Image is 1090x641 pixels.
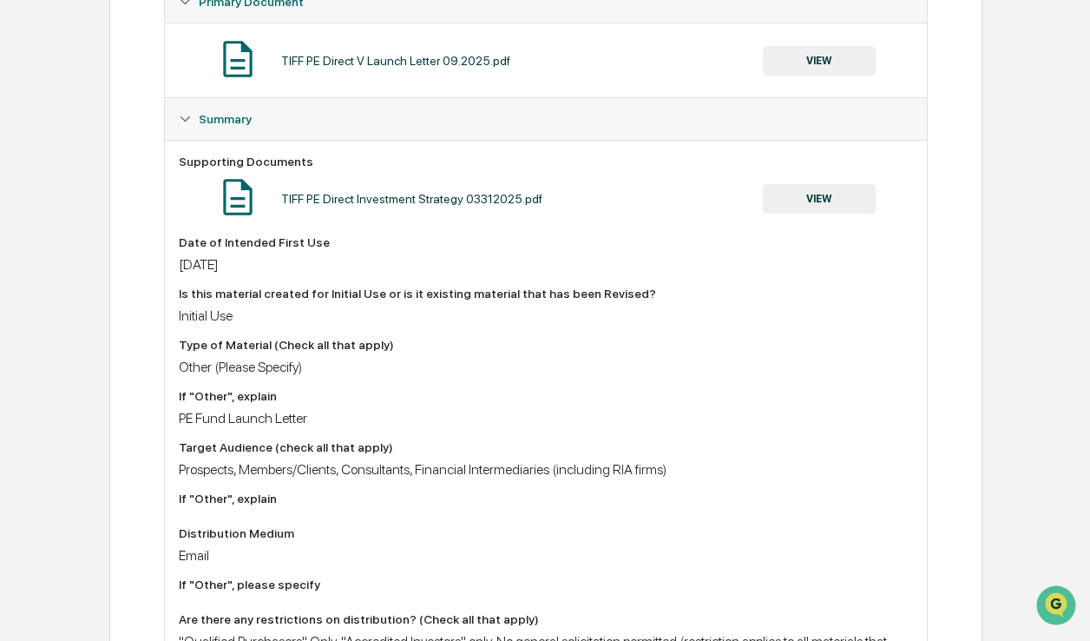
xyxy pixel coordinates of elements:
a: Powered byPylon [122,294,210,307]
button: Start new chat [295,138,316,159]
div: 🖐️ [17,221,31,235]
div: If "Other", please specify [179,578,912,591]
a: 🗄️Attestations [119,212,222,243]
img: Document Icon [216,37,259,81]
a: 🔎Data Lookup [10,245,116,276]
div: TIFF PE Direct V Launch Letter 09.2025.pdf [281,54,510,68]
div: Initial Use [179,307,912,324]
div: 🔎 [17,254,31,268]
div: 🗄️ [126,221,140,235]
button: VIEW [763,46,876,76]
div: PE Fund Launch Letter [179,410,912,426]
div: TIFF PE Direct Investment Strategy 03312025.pdf [281,192,542,206]
div: We're available if you need us! [59,150,220,164]
div: Is this material created for Initial Use or is it existing material that has been Revised? [179,287,912,301]
div: Distribution Medium [179,526,912,540]
div: Are there any restrictions on distribution? (Check all that apply) [179,612,912,626]
div: Summary [165,98,926,140]
div: Primary Document [165,23,926,97]
div: Email [179,547,912,564]
div: Prospects, Members/Clients, Consultants, Financial Intermediaries (including RIA firms) [179,461,912,478]
div: If "Other", explain [179,389,912,403]
div: If "Other", explain [179,492,912,506]
span: Summary [199,112,252,126]
div: [DATE] [179,256,912,273]
div: Type of Material (Check all that apply) [179,338,912,352]
img: 1746055101610-c473b297-6a78-478c-a979-82029cc54cd1 [17,133,49,164]
button: VIEW [763,184,876,214]
span: Pylon [173,294,210,307]
iframe: Open customer support [1034,584,1081,631]
div: Start new chat [59,133,285,150]
span: Attestations [143,219,215,236]
div: Other (Please Specify) [179,359,912,375]
img: Document Icon [216,175,259,219]
p: How can we help? [17,36,316,64]
span: Data Lookup [35,252,109,269]
span: Preclearance [35,219,112,236]
div: Target Audience (check all that apply) [179,440,912,454]
div: Date of Intended First Use [179,235,912,249]
div: Supporting Documents [179,155,912,169]
a: 🖐️Preclearance [10,212,119,243]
